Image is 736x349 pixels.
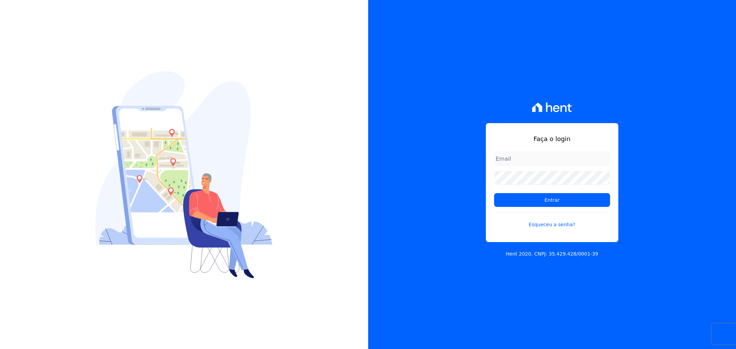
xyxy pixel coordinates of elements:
input: Email [494,152,610,166]
a: Esqueceu a senha? [494,212,610,228]
img: Login [95,71,273,278]
h1: Faça o login [494,134,610,143]
input: Entrar [494,193,610,207]
p: Hent 2020. CNPJ: 35.429.428/0001-39 [506,250,598,258]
